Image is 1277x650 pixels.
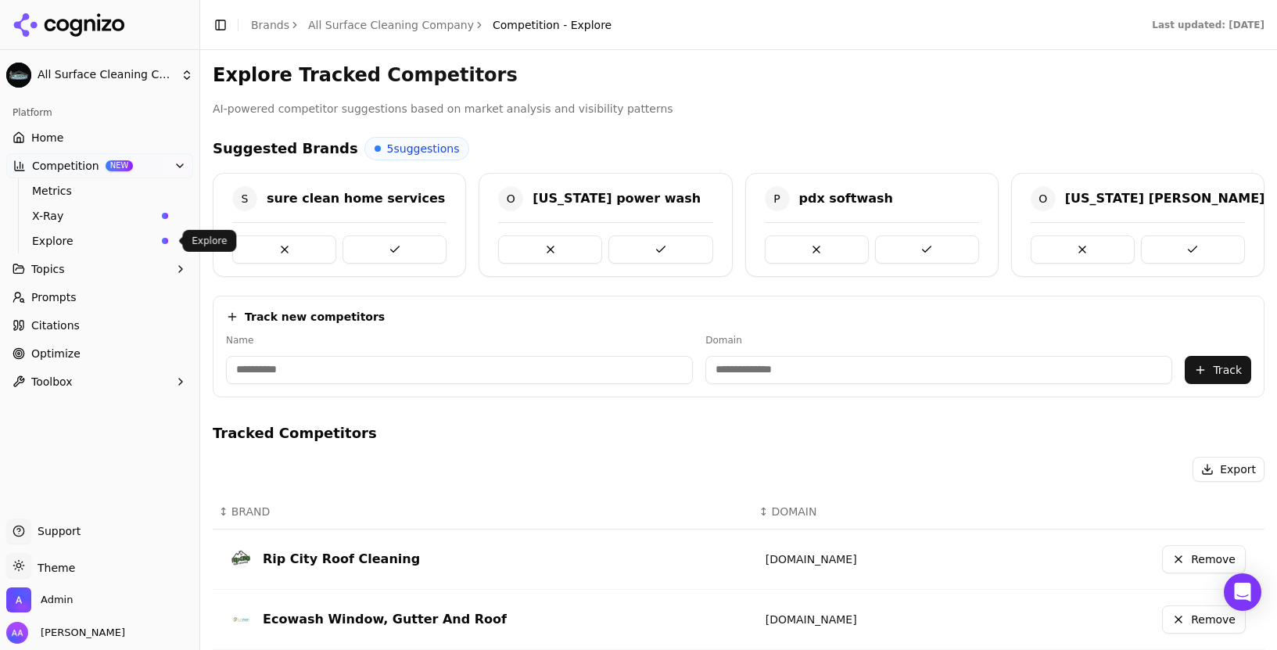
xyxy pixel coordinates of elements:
div: sure clean home services [267,189,445,208]
h3: Explore Tracked Competitors [213,63,1264,88]
a: All Surface Cleaning Company [308,17,474,33]
a: Home [6,125,193,150]
span: Topics [31,261,65,277]
span: Theme [31,562,75,574]
button: Remove [1162,605,1246,634]
a: Prompts [6,285,193,310]
h4: Suggested Brands [213,138,358,160]
span: Explore [32,233,156,249]
span: Metrics [32,183,168,199]
label: Domain [705,334,1172,347]
button: Toolbox [6,369,193,394]
div: [US_STATE] power wash [533,189,701,208]
span: Competition [32,158,99,174]
div: Platform [6,100,193,125]
a: X-Ray [26,205,174,227]
span: BRAND [231,504,271,519]
div: ↕DOMAIN [759,504,974,519]
div: Rip City Roof Cleaning [263,550,420,569]
span: Prompts [31,289,77,305]
h4: Track new competitors [245,309,385,325]
button: Export [1193,457,1264,482]
span: DOMAIN [771,504,816,519]
h4: Tracked Competitors [213,422,1264,444]
div: ↕BRAND [219,504,747,519]
button: Track [1185,356,1251,384]
span: Support [31,523,81,539]
p: AI-powered competitor suggestions based on market analysis and visibility patterns [213,100,1264,118]
span: Admin [41,593,73,607]
span: [PERSON_NAME] [34,626,125,640]
span: S [232,186,257,211]
span: Home [31,130,63,145]
a: Brands [251,19,289,31]
span: Competition - Explore [493,17,612,33]
button: Open organization switcher [6,587,73,612]
span: Optimize [31,346,81,361]
img: Admin [6,587,31,612]
button: Open user button [6,622,125,644]
img: Alp Aysan [6,622,28,644]
a: Citations [6,313,193,338]
div: Last updated: [DATE] [1152,19,1264,31]
span: Citations [31,318,80,333]
span: O [1031,186,1056,211]
span: 5 suggestions [387,141,460,156]
th: BRAND [213,494,753,530]
img: EcoWash Window, Gutter and Roof [231,610,250,629]
span: NEW [106,160,134,171]
button: Remove [1162,545,1246,573]
a: Optimize [6,341,193,366]
span: P [765,186,790,211]
div: Open Intercom Messenger [1224,573,1261,611]
a: Explore [26,230,174,252]
nav: breadcrumb [251,17,612,33]
span: O [498,186,523,211]
img: All Surface Cleaning Company [6,63,31,88]
p: Explore [192,235,227,247]
a: Metrics [26,180,174,202]
span: X-Ray [32,208,156,224]
a: [DOMAIN_NAME] [766,613,857,626]
th: DOMAIN [753,494,981,530]
a: [DOMAIN_NAME] [766,553,857,566]
span: Toolbox [31,374,73,390]
button: CompetitionNEW [6,153,193,178]
div: Ecowash Window, Gutter And Roof [263,610,507,629]
span: All Surface Cleaning Company [38,68,174,82]
img: Rip City Roof Cleaning [231,550,250,569]
label: Name [226,334,693,347]
div: pdx softwash [799,189,893,208]
button: Topics [6,257,193,282]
